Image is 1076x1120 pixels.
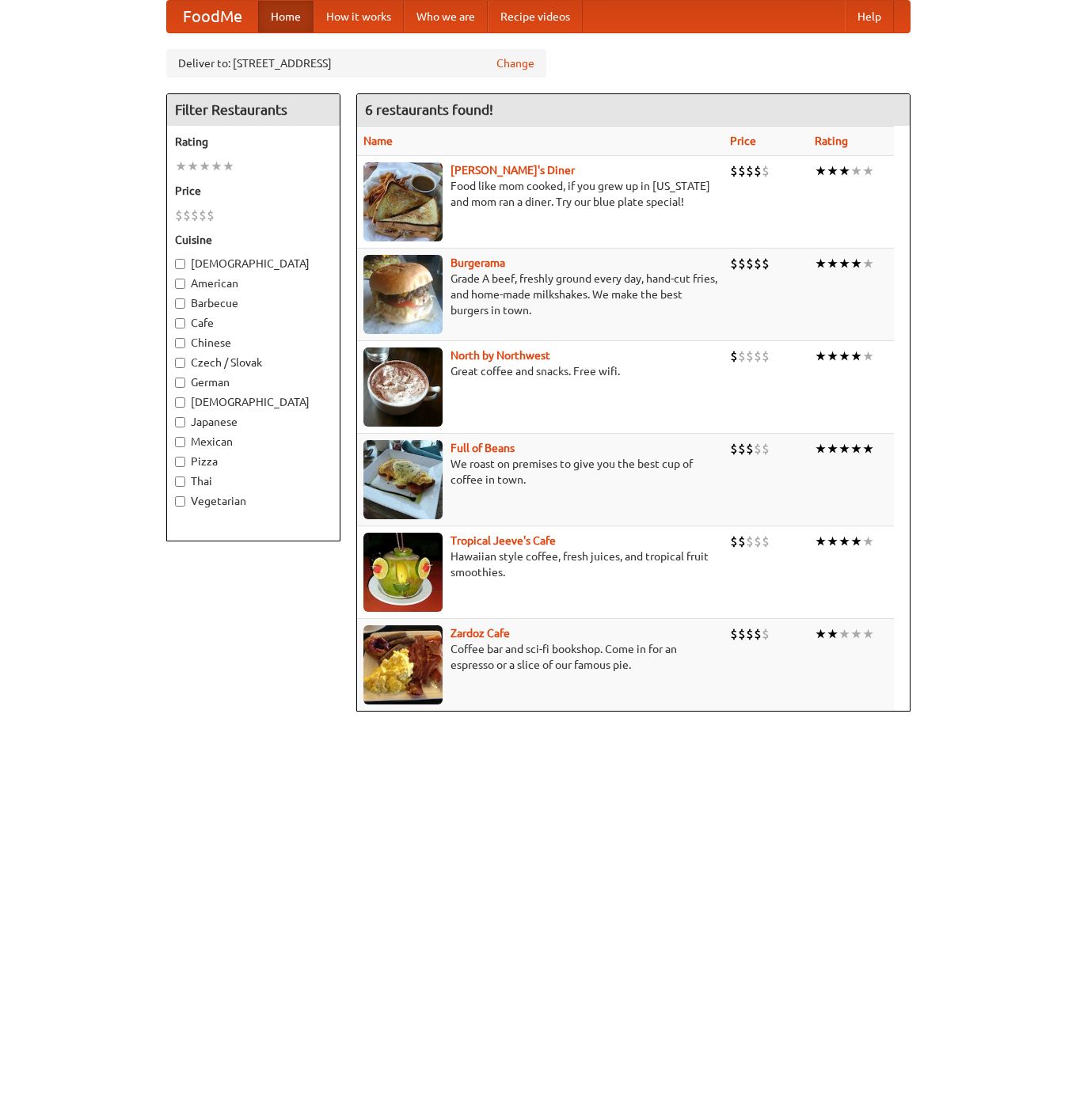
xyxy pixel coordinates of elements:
[187,158,199,175] li: ★
[363,255,443,334] img: burgerama.jpg
[175,397,185,408] input: [DEMOGRAPHIC_DATA]
[167,94,340,126] h4: Filter Restaurants
[838,347,850,365] li: ★
[754,255,762,272] li: $
[363,440,443,519] img: beans.jpg
[404,1,488,32] a: Who we are
[175,318,185,328] input: Cafe
[730,135,756,147] a: Price
[175,338,185,348] input: Chinese
[363,641,717,673] p: Coffee bar and sci-fi bookshop. Come in for an espresso or a slice of our famous pie.
[827,162,838,180] li: ★
[363,363,717,379] p: Great coffee and snacks. Free wifi.
[207,207,215,224] li: $
[363,347,443,427] img: north.jpg
[827,625,838,643] li: ★
[762,162,770,180] li: $
[815,440,827,457] li: ★
[815,135,848,147] a: Rating
[175,256,332,271] label: [DEMOGRAPHIC_DATA]
[496,55,534,71] a: Change
[746,255,754,272] li: $
[175,335,332,351] label: Chinese
[191,207,199,224] li: $
[827,347,838,365] li: ★
[850,255,862,272] li: ★
[862,533,874,550] li: ★
[850,347,862,365] li: ★
[451,534,556,547] a: Tropical Jeeve's Cafe
[850,162,862,180] li: ★
[451,349,550,362] a: North by Northwest
[746,533,754,550] li: $
[175,232,332,248] h5: Cuisine
[730,162,738,180] li: $
[738,625,746,643] li: $
[451,164,575,177] a: [PERSON_NAME]'s Diner
[175,275,332,291] label: American
[815,625,827,643] li: ★
[175,355,332,370] label: Czech / Slovak
[754,440,762,457] li: $
[862,347,874,365] li: ★
[363,135,393,147] a: Name
[175,434,332,450] label: Mexican
[754,162,762,180] li: $
[827,533,838,550] li: ★
[838,440,850,457] li: ★
[363,178,717,210] p: Food like mom cooked, if you grew up in [US_STATE] and mom ran a diner. Try our blue plate special!
[363,549,717,580] p: Hawaiian style coffee, fresh juices, and tropical fruit smoothies.
[175,183,332,199] h5: Price
[838,162,850,180] li: ★
[730,625,738,643] li: $
[762,347,770,365] li: $
[738,440,746,457] li: $
[862,162,874,180] li: ★
[762,440,770,457] li: $
[738,162,746,180] li: $
[258,1,314,32] a: Home
[175,315,332,331] label: Cafe
[738,533,746,550] li: $
[314,1,404,32] a: How it works
[175,298,185,309] input: Barbecue
[175,457,185,467] input: Pizza
[746,347,754,365] li: $
[175,493,332,509] label: Vegetarian
[815,255,827,272] li: ★
[754,533,762,550] li: $
[815,533,827,550] li: ★
[838,533,850,550] li: ★
[363,271,717,318] p: Grade A beef, freshly ground every day, hand-cut fries, and home-made milkshakes. We make the bes...
[199,158,211,175] li: ★
[175,473,332,489] label: Thai
[730,347,738,365] li: $
[175,134,332,150] h5: Rating
[827,440,838,457] li: ★
[746,440,754,457] li: $
[175,417,185,427] input: Japanese
[762,533,770,550] li: $
[222,158,234,175] li: ★
[175,414,332,430] label: Japanese
[175,259,185,269] input: [DEMOGRAPHIC_DATA]
[175,295,332,311] label: Barbecue
[451,442,515,454] a: Full of Beans
[838,255,850,272] li: ★
[175,476,185,487] input: Thai
[746,162,754,180] li: $
[175,158,187,175] li: ★
[730,440,738,457] li: $
[754,347,762,365] li: $
[862,255,874,272] li: ★
[363,625,443,704] img: zardoz.jpg
[746,625,754,643] li: $
[175,394,332,410] label: [DEMOGRAPHIC_DATA]
[862,440,874,457] li: ★
[850,533,862,550] li: ★
[451,256,505,269] a: Burgerama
